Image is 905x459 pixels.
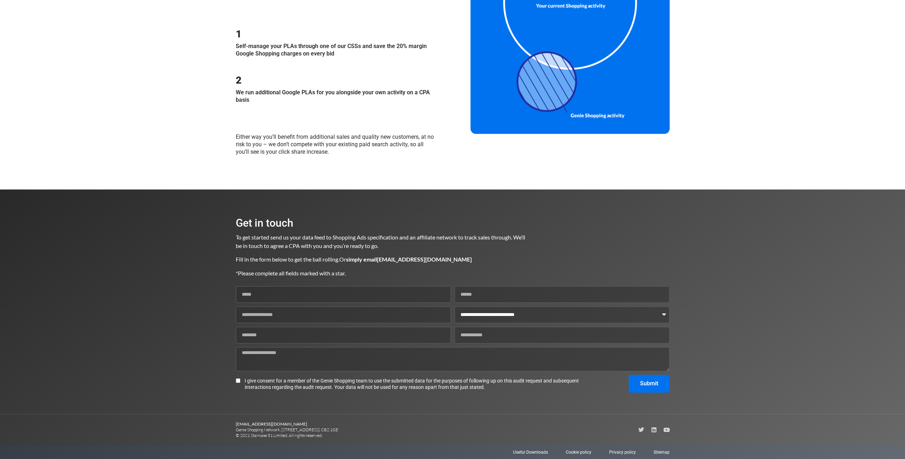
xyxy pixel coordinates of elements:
[236,218,526,228] h2: Get in touch
[236,133,434,155] span: Either way you’ll benefit from additional sales and quality new customers, at no risk to you – we...
[339,256,472,263] span: Or
[346,256,472,263] b: simply email [EMAIL_ADDRESS][DOMAIN_NAME]
[654,449,670,455] a: Sitemap
[236,74,241,86] span: 2
[236,89,435,104] p: We run additional Google PLAs for you alongside your own activity on a CPA basis
[236,234,526,249] span: To get started send us your data feed to Shopping Ads specification and an affiliate network to t...
[609,449,636,455] a: Privacy policy
[236,28,241,40] span: 1
[236,421,307,427] b: [EMAIL_ADDRESS][DOMAIN_NAME]
[236,421,453,438] p: Genie Shopping Network, [STREET_ADDRESS]. CB2 1GE © 2021 Staircase 51 Limited. All rights reserved.
[236,269,526,278] p: *Please complete all fields marked with a star.
[640,381,658,386] span: Submit
[245,378,582,390] span: I give consent for a member of the Genie Shopping team to use the submitted data for the purposes...
[236,43,435,58] p: Self-manage your PLAs through one of our CSSs and save the 20% margin Google Shopping charges on ...
[236,256,339,263] span: Fill in the form below to get the ball rolling.
[629,375,670,392] button: Submit
[513,449,548,455] a: Useful Downloads
[566,449,591,455] a: Cookie policy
